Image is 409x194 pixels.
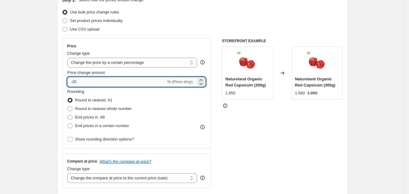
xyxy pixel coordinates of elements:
[75,115,105,119] span: End prices in .99
[225,77,266,87] span: Natureland Organic Red Capsicum (300g)
[70,10,119,14] span: Use bulk price change rules
[295,77,335,87] span: Natureland Organic Red Capsicum (300g)
[75,98,112,102] span: Round to nearest .01
[199,175,206,181] div: help
[67,44,76,49] h3: Price
[295,90,305,96] div: 1.560
[67,89,84,94] span: Rounding
[67,167,90,171] span: Change type
[70,27,99,31] span: Use CSV upload
[75,106,132,111] span: Round to nearest whole number
[167,79,193,84] span: % (Price drop)
[67,70,105,75] span: Price change amount
[199,59,206,65] div: help
[225,90,236,96] div: 1.950
[70,18,123,23] span: Set product prices individually
[305,50,329,74] img: redcapsicum_80x.jpg
[75,137,134,141] span: Show rounding direction options?
[67,77,166,87] input: -15
[67,51,90,56] span: Change type
[75,123,129,128] span: End prices in a certain number
[222,38,343,43] h6: STOREFRONT EXAMPLE
[67,159,97,164] h3: Compare at price
[100,159,151,164] button: What's the compare at price?
[307,90,318,96] strike: 1.950
[235,50,260,74] img: redcapsicum_80x.jpg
